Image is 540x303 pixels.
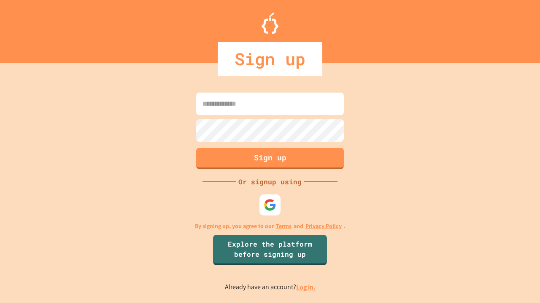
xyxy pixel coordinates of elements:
[218,42,322,76] div: Sign up
[305,222,342,231] a: Privacy Policy
[276,222,292,231] a: Terms
[262,13,278,34] img: Logo.svg
[264,199,276,211] img: google-icon.svg
[195,222,346,231] p: By signing up, you agree to our and .
[225,282,316,292] p: Already have an account?
[213,235,327,265] a: Explore the platform before signing up
[296,283,316,292] a: Log in.
[236,177,304,187] div: Or signup using
[196,148,344,169] button: Sign up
